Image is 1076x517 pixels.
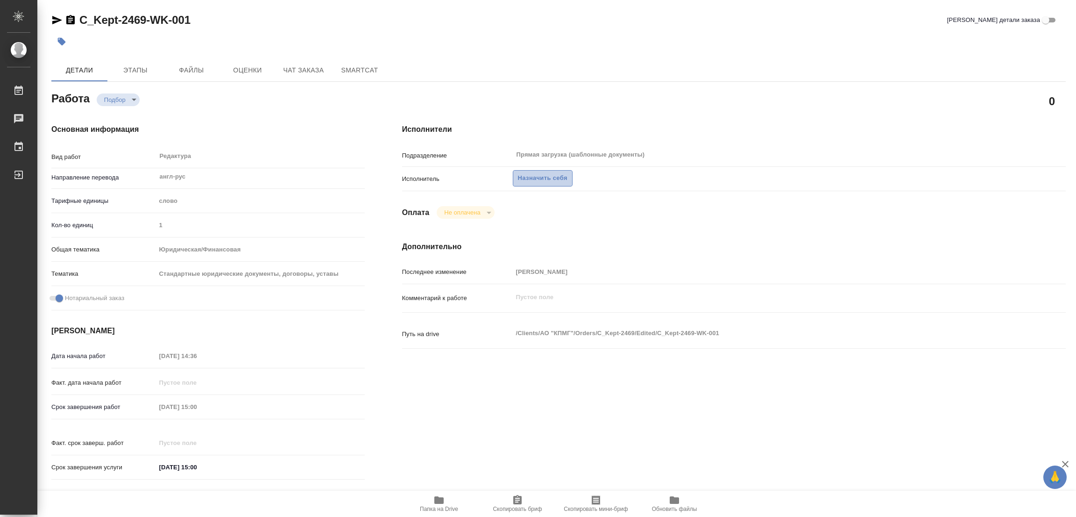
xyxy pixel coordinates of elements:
h4: [PERSON_NAME] [51,325,365,337]
span: Скопировать мини-бриф [564,506,628,512]
input: Пустое поле [156,376,238,389]
div: Юридическая/Финансовая [156,242,365,258]
h4: Оплата [402,207,430,218]
p: Комментарий к работе [402,294,513,303]
button: Папка на Drive [400,491,478,517]
input: Пустое поле [156,436,238,450]
span: Оценки [225,65,270,76]
h4: Дополнительно [402,241,1066,252]
span: Скопировать бриф [493,506,542,512]
span: Детали [57,65,102,76]
h4: Основная информация [51,124,365,135]
p: Последнее изменение [402,267,513,277]
p: Срок завершения услуги [51,463,156,472]
input: ✎ Введи что-нибудь [156,460,238,474]
p: Путь на drive [402,330,513,339]
p: Срок завершения работ [51,402,156,412]
p: Тематика [51,269,156,279]
p: Кол-во единиц [51,221,156,230]
p: Общая тематика [51,245,156,254]
a: C_Kept-2469-WK-001 [79,14,191,26]
span: Обновить файлы [652,506,697,512]
span: Чат заказа [281,65,326,76]
h2: 0 [1049,93,1055,109]
span: Папка на Drive [420,506,458,512]
button: 🙏 [1043,466,1067,489]
button: Подбор [101,96,128,104]
span: 🙏 [1047,467,1063,487]
input: Пустое поле [156,218,365,232]
span: SmartCat [337,65,382,76]
span: Этапы [113,65,158,76]
div: слово [156,193,365,209]
p: Факт. срок заверш. работ [51,438,156,448]
span: Назначить себя [518,173,567,184]
button: Назначить себя [513,170,573,187]
button: Добавить тэг [51,31,72,52]
span: [PERSON_NAME] детали заказа [947,15,1040,25]
button: Не оплачена [441,208,483,216]
p: Факт. дата начала работ [51,378,156,388]
p: Дата начала работ [51,352,156,361]
button: Скопировать мини-бриф [557,491,635,517]
input: Пустое поле [156,400,238,414]
p: Вид работ [51,152,156,162]
h2: Работа [51,89,90,106]
div: Подбор [97,93,140,106]
span: Нотариальный заказ [65,294,124,303]
input: Пустое поле [513,265,1011,279]
button: Скопировать ссылку [65,14,76,26]
button: Обновить файлы [635,491,714,517]
div: Подбор [437,206,494,219]
p: Подразделение [402,151,513,160]
textarea: /Clients/АО "КПМГ"/Orders/C_Kept-2469/Edited/C_Kept-2469-WK-001 [513,325,1011,341]
button: Скопировать ссылку для ЯМессенджера [51,14,63,26]
p: Направление перевода [51,173,156,182]
p: Исполнитель [402,174,513,184]
h4: Исполнители [402,124,1066,135]
span: Файлы [169,65,214,76]
p: Тарифные единицы [51,196,156,206]
input: Пустое поле [156,349,238,363]
button: Скопировать бриф [478,491,557,517]
div: Стандартные юридические документы, договоры, уставы [156,266,365,282]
